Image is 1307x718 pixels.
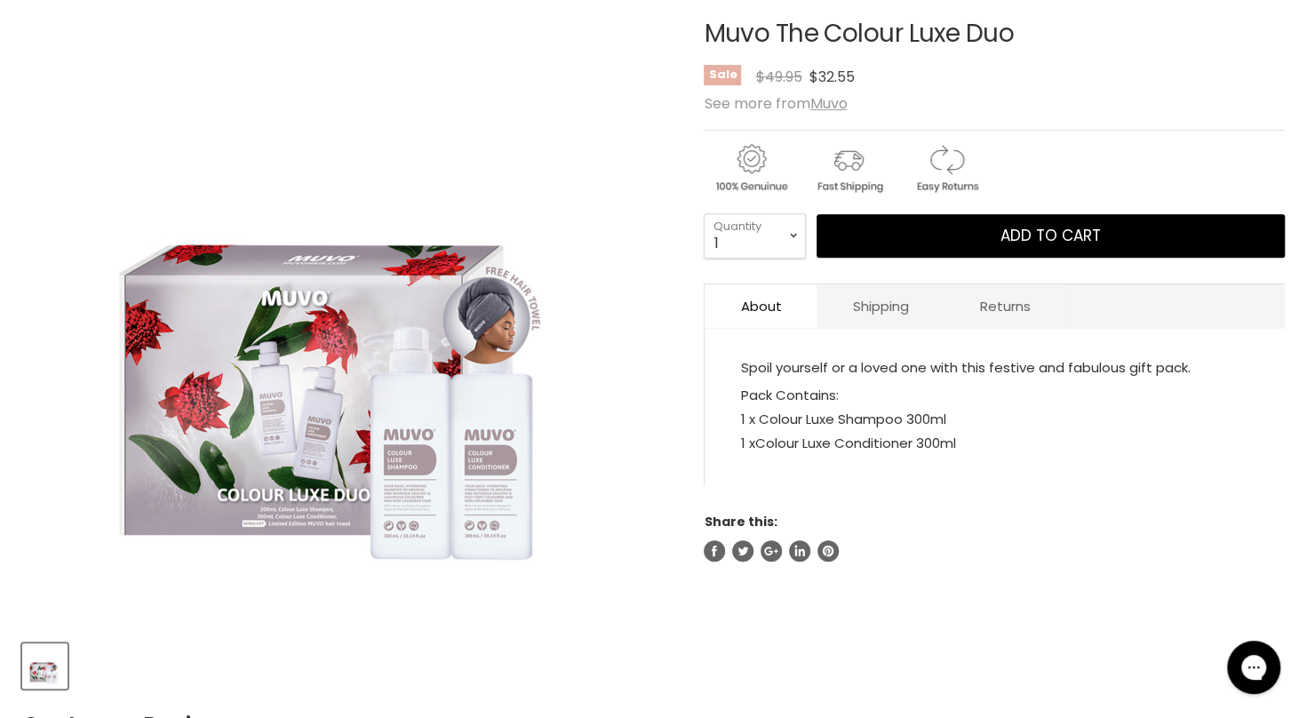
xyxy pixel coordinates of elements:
[704,20,1285,48] h1: Muvo The Colour Luxe Duo
[817,284,944,328] a: Shipping
[899,141,993,195] img: returns.gif
[809,93,847,114] a: Muvo
[20,638,675,689] div: Product thumbnails
[704,513,777,531] span: Share this:
[1000,225,1101,246] span: Add to cart
[22,643,68,689] button: Muvo The Colour Luxe Duo
[24,645,66,687] img: Muvo The Colour Luxe Duo
[755,67,801,87] span: $49.95
[705,284,817,328] a: About
[809,67,854,87] span: $32.55
[704,141,798,195] img: genuine.gif
[944,284,1065,328] a: Returns
[704,65,741,85] span: Sale
[704,213,806,258] select: Quantity
[817,214,1285,259] button: Add to cart
[1218,634,1289,700] iframe: Gorgias live chat messenger
[740,355,1249,383] p: Spoil yourself or a loved one with this festive and fabulous gift pack.
[801,141,896,195] img: shipping.gif
[704,514,1285,562] aside: Share this:
[704,93,847,114] span: See more from
[740,383,1249,459] p: Pack Contains: 1 x Colour Luxe Shampoo 300ml 1 x Colour Luxe Conditioner 300ml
